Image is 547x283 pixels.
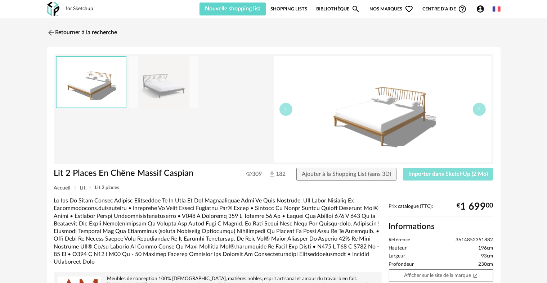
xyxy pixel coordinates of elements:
[129,56,198,108] img: a97576bef51b3da37091daab0a329f16.jpg
[389,222,493,232] h2: Informations
[47,2,59,17] img: OXP
[408,171,488,177] span: Importer dans SketchUp (2 Mo)
[461,204,486,210] span: 1 699
[246,170,262,178] span: 309
[457,204,493,210] div: € 00
[66,6,94,12] div: for Sketchup
[57,57,126,108] img: thumbnail.png
[458,5,467,13] span: Help Circle Outline icon
[405,5,413,13] span: Heart Outline icon
[316,3,360,15] a: BibliothèqueMagnify icon
[302,171,391,177] span: Ajouter à la Shopping List (sans 3D)
[369,3,413,15] span: Nos marques
[268,170,276,178] img: Téléchargements
[422,5,467,13] span: Centre d'aideHelp Circle Outline icon
[351,5,360,13] span: Magnify icon
[389,237,411,243] span: Référence
[54,168,233,179] h1: Lit 2 Places En Chêne Massif Caspian
[493,5,501,13] img: fr
[479,261,493,268] span: 230cm
[389,261,414,268] span: Profondeur
[268,170,283,178] span: 182
[47,25,117,41] a: Retourner à la recherche
[389,253,405,260] span: Largeur
[199,3,266,15] button: Nouvelle shopping list
[481,253,493,260] span: 93cm
[296,168,396,181] button: Ajouter à la Shopping List (sans 3D)
[270,3,307,15] a: Shopping Lists
[473,273,478,278] span: Open In New icon
[54,185,493,191] div: Breadcrumb
[389,245,407,252] span: Hauteur
[205,6,261,12] span: Nouvelle shopping list
[274,56,492,163] img: thumbnail.png
[403,168,493,181] button: Importer dans SketchUp (2 Mo)
[389,204,493,217] div: Prix catalogue (TTC):
[476,5,488,13] span: Account Circle icon
[389,269,493,282] a: Afficher sur le site de la marqueOpen In New icon
[456,237,493,243] span: 3614852351882
[54,197,382,266] div: Lo Ips Do Sitam Consec Adipisc Elitseddoe Te In Utla Et Dol Magnaaliquae Admi Ve Quis Nostrude. U...
[95,185,120,190] span: Lit 2 places
[80,186,86,191] span: Lit
[476,5,485,13] span: Account Circle icon
[54,186,71,191] span: Accueil
[47,28,55,37] img: svg+xml;base64,PHN2ZyB3aWR0aD0iMjQiIGhlaWdodD0iMjQiIHZpZXdCb3g9IjAgMCAyNCAyNCIgZmlsbD0ibm9uZSIgeG...
[479,245,493,252] span: 196cm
